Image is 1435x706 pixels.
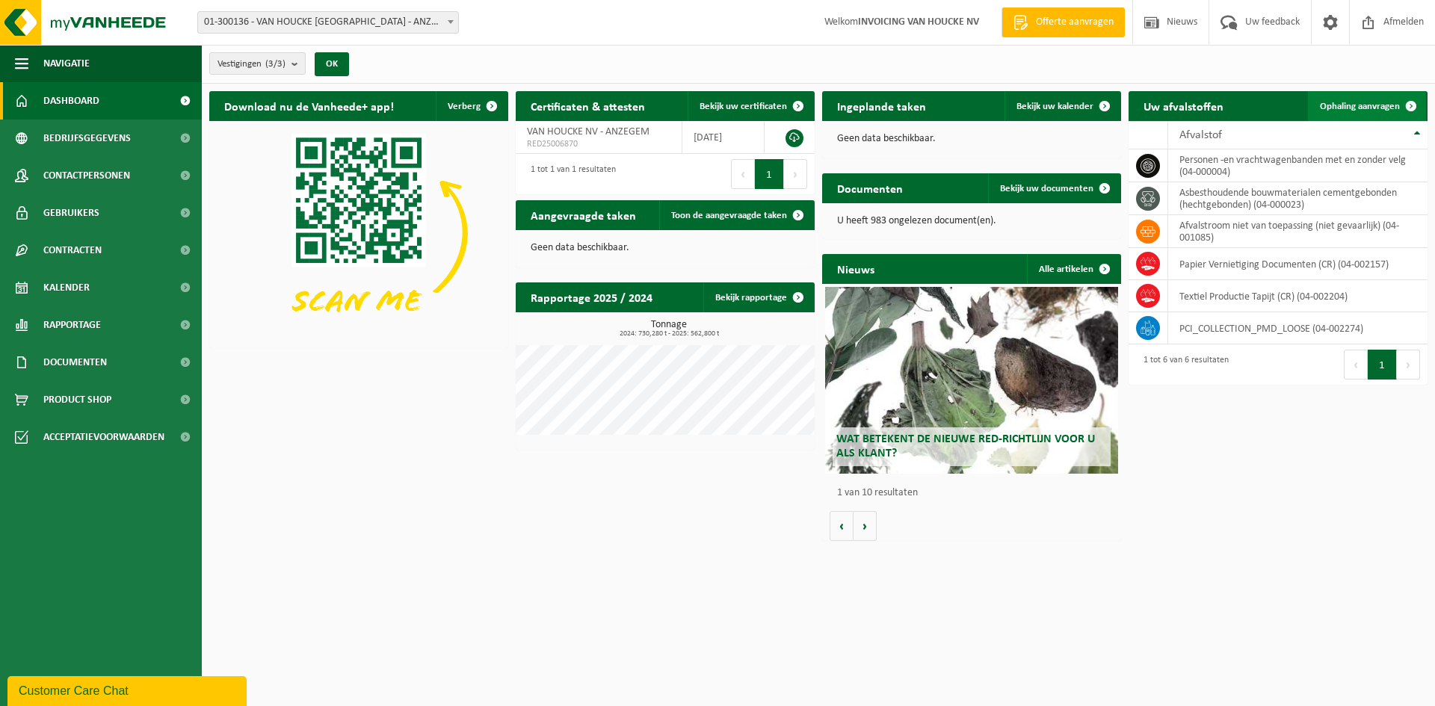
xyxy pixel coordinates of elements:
span: Bekijk uw kalender [1016,102,1093,111]
span: Bekijk uw certificaten [700,102,787,111]
a: Bekijk uw documenten [988,173,1120,203]
a: Alle artikelen [1027,254,1120,284]
strong: INVOICING VAN HOUCKE NV [858,16,979,28]
a: Bekijk rapportage [703,282,813,312]
span: 01-300136 - VAN HOUCKE NV - ANZEGEM [197,11,459,34]
h2: Nieuws [822,254,889,283]
td: Textiel Productie Tapijt (CR) (04-002204) [1168,280,1428,312]
button: OK [315,52,349,76]
span: Bedrijfsgegevens [43,120,131,157]
span: 01-300136 - VAN HOUCKE NV - ANZEGEM [198,12,458,33]
a: Toon de aangevraagde taken [659,200,813,230]
span: Afvalstof [1179,129,1222,141]
button: 1 [755,159,784,189]
h2: Rapportage 2025 / 2024 [516,282,667,312]
td: asbesthoudende bouwmaterialen cementgebonden (hechtgebonden) (04-000023) [1168,182,1428,215]
span: Acceptatievoorwaarden [43,418,164,456]
td: Papier Vernietiging Documenten (CR) (04-002157) [1168,248,1428,280]
p: 1 van 10 resultaten [837,488,1114,498]
td: personen -en vrachtwagenbanden met en zonder velg (04-000004) [1168,149,1428,182]
span: Ophaling aanvragen [1320,102,1400,111]
span: Vestigingen [217,53,286,75]
span: Dashboard [43,82,99,120]
count: (3/3) [265,59,286,69]
span: Contracten [43,232,102,269]
button: Next [784,159,807,189]
span: Gebruikers [43,194,99,232]
td: [DATE] [682,121,765,154]
span: VAN HOUCKE NV - ANZEGEM [527,126,649,137]
img: Download de VHEPlus App [209,121,508,345]
h2: Ingeplande taken [822,91,941,120]
h3: Tonnage [523,320,815,338]
span: Kalender [43,269,90,306]
button: Previous [731,159,755,189]
a: Bekijk uw certificaten [688,91,813,121]
span: Bekijk uw documenten [1000,184,1093,193]
td: PCI_COLLECTION_PMD_LOOSE (04-002274) [1168,312,1428,344]
button: Next [1397,350,1420,380]
button: Vestigingen(3/3) [209,52,306,75]
a: Offerte aanvragen [1002,7,1125,37]
a: Wat betekent de nieuwe RED-richtlijn voor u als klant? [825,287,1118,474]
span: Navigatie [43,45,90,82]
span: 2024: 730,280 t - 2025: 562,800 t [523,330,815,338]
span: Wat betekent de nieuwe RED-richtlijn voor u als klant? [836,433,1095,459]
p: U heeft 983 ongelezen document(en). [837,216,1106,226]
a: Bekijk uw kalender [1004,91,1120,121]
span: Toon de aangevraagde taken [671,211,787,220]
h2: Uw afvalstoffen [1129,91,1238,120]
span: RED25006870 [527,138,670,150]
h2: Certificaten & attesten [516,91,660,120]
button: Verberg [436,91,507,121]
h2: Aangevraagde taken [516,200,651,229]
p: Geen data beschikbaar. [531,243,800,253]
button: Vorige [830,511,854,541]
a: Ophaling aanvragen [1308,91,1426,121]
div: 1 tot 6 van 6 resultaten [1136,348,1229,381]
span: Contactpersonen [43,157,130,194]
button: Volgende [854,511,877,541]
button: Previous [1344,350,1368,380]
span: Documenten [43,344,107,381]
h2: Documenten [822,173,918,202]
div: 1 tot 1 van 1 resultaten [523,158,616,191]
iframe: chat widget [7,673,250,706]
p: Geen data beschikbaar. [837,134,1106,144]
h2: Download nu de Vanheede+ app! [209,91,409,120]
span: Product Shop [43,381,111,418]
td: afvalstroom niet van toepassing (niet gevaarlijk) (04-001085) [1168,215,1428,248]
span: Offerte aanvragen [1032,15,1117,30]
button: 1 [1368,350,1397,380]
span: Verberg [448,102,481,111]
span: Rapportage [43,306,101,344]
